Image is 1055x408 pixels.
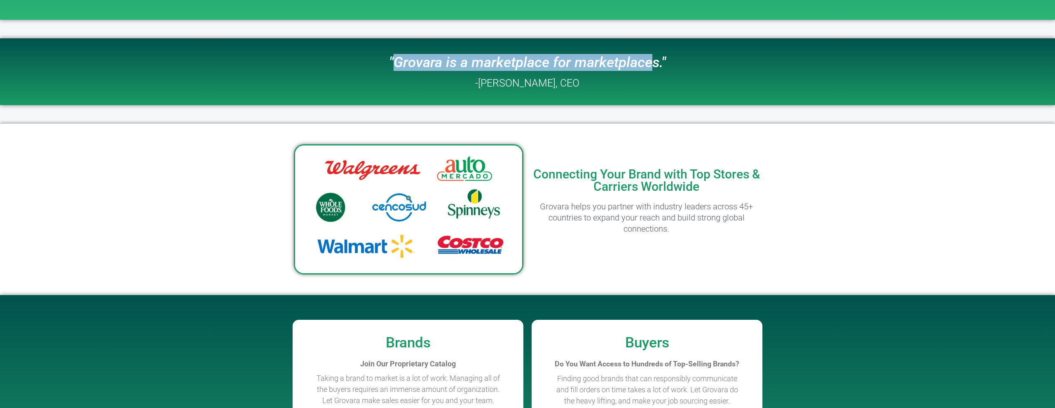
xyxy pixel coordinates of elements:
[475,78,579,88] h2: -[PERSON_NAME], CEO
[552,373,742,406] p: Finding good brands that can responsibly communicate and fill orders on time takes a lot of work....
[536,335,758,350] h2: Buyers
[389,54,666,71] i: "Grovara is a marketplace for marketplaces."
[532,201,762,234] h2: Grovara helps you partner with industry leaders across 45+ countries to expand your reach and bui...
[532,168,762,193] h2: Connecting Your Brand with Top Stores & Carriers Worldwide
[313,373,503,406] p: Taking a brand to market is a lot of work. Managing all of the buyers requires an immense amount ...
[555,360,739,368] span: Do You Want Access to Hundreds of Top-Selling Brands?
[297,335,519,350] h2: Brands
[360,359,456,368] b: Join Our Proprietary Catalog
